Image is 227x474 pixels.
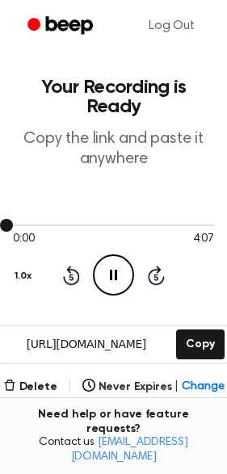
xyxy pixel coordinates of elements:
a: Beep [16,10,107,42]
span: Change [182,379,224,396]
button: 1.0x [13,262,37,290]
span: Contact us [10,436,217,464]
span: | [67,377,73,396]
span: | [174,379,179,396]
h1: Your Recording is Ready [13,78,214,116]
span: 0:00 [13,231,34,248]
p: Copy the link and paste it anywhere [13,129,214,170]
a: Log Out [132,6,211,45]
a: [EMAIL_ADDRESS][DOMAIN_NAME] [71,437,188,463]
button: Copy [176,329,224,359]
button: Never Expires|Change [82,379,225,396]
button: Delete [3,379,57,396]
span: 4:07 [193,231,214,248]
